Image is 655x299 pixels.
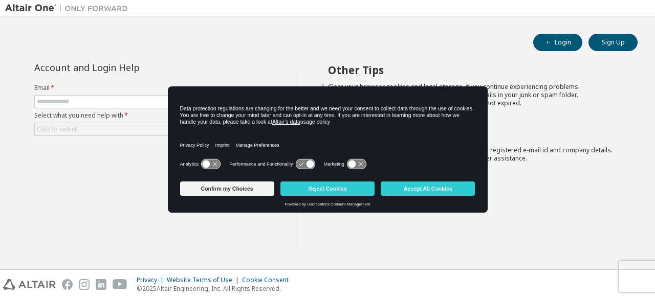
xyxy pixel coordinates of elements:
img: youtube.svg [113,279,127,290]
div: Privacy [137,276,167,284]
img: facebook.svg [62,279,73,290]
label: Select what you need help with [34,111,268,120]
img: instagram.svg [79,279,90,290]
button: Login [533,34,582,51]
div: Click to select [35,123,267,135]
img: linkedin.svg [96,279,106,290]
h2: Other Tips [328,63,620,77]
li: Clear your browser cookies and local storage, if you continue experiencing problems. [328,83,620,91]
label: Email [34,84,268,92]
img: altair_logo.svg [3,279,56,290]
div: Click to select [37,125,77,133]
div: Cookie Consent [242,276,295,284]
button: Sign Up [588,34,638,51]
div: Website Terms of Use [167,276,242,284]
div: Account and Login Help [34,63,221,72]
img: Altair One [5,3,133,13]
p: © 2025 Altair Engineering, Inc. All Rights Reserved. [137,284,295,293]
